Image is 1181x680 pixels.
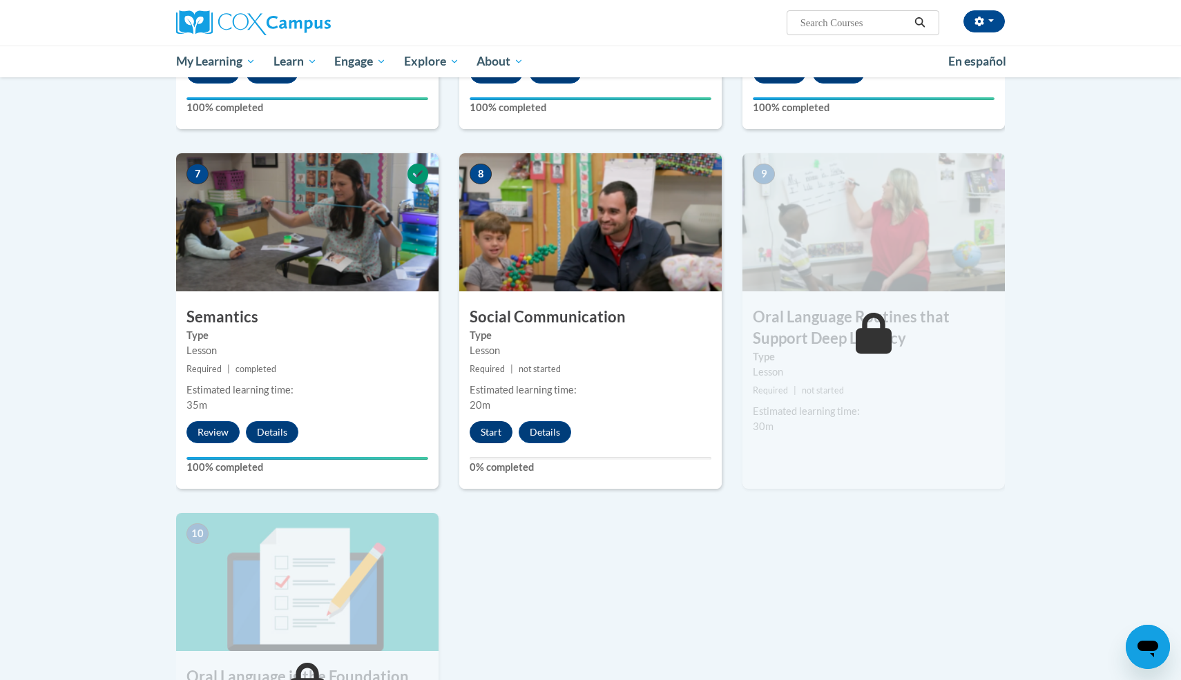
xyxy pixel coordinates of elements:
[459,153,722,291] img: Course Image
[802,385,844,396] span: not started
[176,307,439,328] h3: Semantics
[186,364,222,374] span: Required
[246,421,298,443] button: Details
[470,97,711,100] div: Your progress
[470,343,711,358] div: Lesson
[176,153,439,291] img: Course Image
[470,460,711,475] label: 0% completed
[186,399,207,411] span: 35m
[519,421,571,443] button: Details
[948,54,1006,68] span: En español
[186,382,428,398] div: Estimated learning time:
[510,364,513,374] span: |
[334,53,386,70] span: Engage
[186,328,428,343] label: Type
[742,153,1005,291] img: Course Image
[186,343,428,358] div: Lesson
[273,53,317,70] span: Learn
[227,364,230,374] span: |
[325,46,395,77] a: Engage
[963,10,1005,32] button: Account Settings
[186,421,240,443] button: Review
[155,46,1026,77] div: Main menu
[470,164,492,184] span: 8
[167,46,265,77] a: My Learning
[459,307,722,328] h3: Social Communication
[470,399,490,411] span: 20m
[470,421,512,443] button: Start
[753,420,774,432] span: 30m
[470,100,711,115] label: 100% completed
[799,14,910,31] input: Search Courses
[186,523,209,544] span: 10
[404,53,459,70] span: Explore
[753,349,995,365] label: Type
[910,14,930,31] button: Search
[265,46,326,77] a: Learn
[186,100,428,115] label: 100% completed
[939,47,1015,76] a: En español
[236,364,276,374] span: completed
[753,385,788,396] span: Required
[794,385,796,396] span: |
[753,97,995,100] div: Your progress
[519,364,561,374] span: not started
[477,53,524,70] span: About
[470,328,711,343] label: Type
[742,307,1005,349] h3: Oral Language Routines that Support Deep Literacy
[753,164,775,184] span: 9
[470,382,711,398] div: Estimated learning time:
[753,365,995,380] div: Lesson
[186,460,428,475] label: 100% completed
[186,457,428,460] div: Your progress
[753,404,995,419] div: Estimated learning time:
[186,97,428,100] div: Your progress
[395,46,468,77] a: Explore
[176,10,331,35] img: Cox Campus
[176,10,439,35] a: Cox Campus
[468,46,533,77] a: About
[186,164,209,184] span: 7
[176,53,256,70] span: My Learning
[470,364,505,374] span: Required
[1126,625,1170,669] iframe: Button to launch messaging window
[753,100,995,115] label: 100% completed
[176,513,439,651] img: Course Image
